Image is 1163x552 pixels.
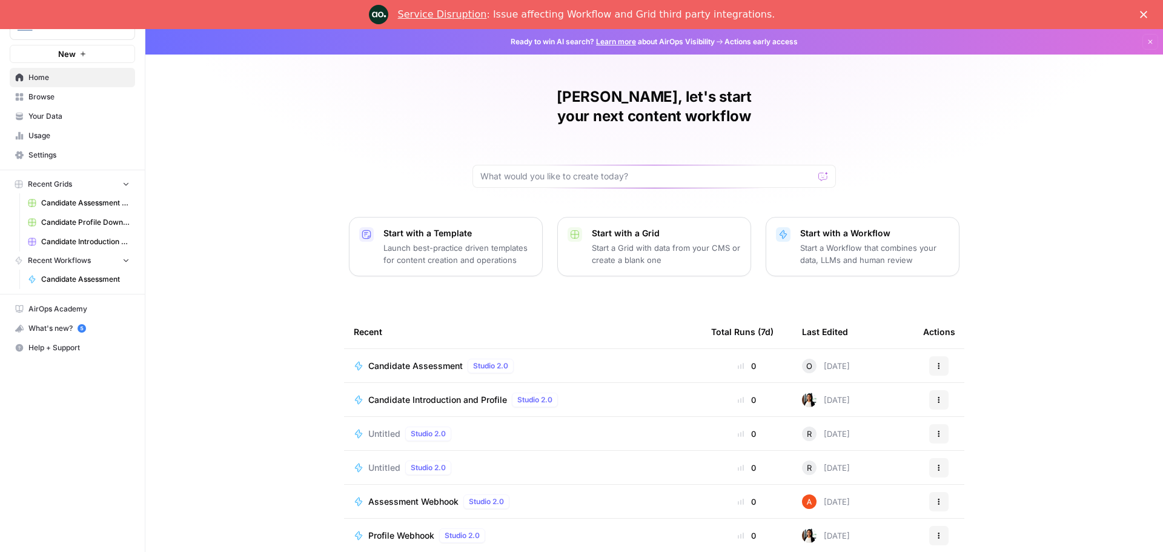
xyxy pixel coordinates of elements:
a: Assessment WebhookStudio 2.0 [354,494,692,509]
button: Help + Support [10,338,135,357]
p: Start a Workflow that combines your data, LLMs and human review [800,242,949,266]
div: 0 [711,462,783,474]
a: AirOps Academy [10,299,135,319]
a: Candidate AssessmentStudio 2.0 [354,359,692,373]
button: Recent Workflows [10,251,135,270]
span: Untitled [368,428,400,440]
button: Start with a TemplateLaunch best-practice driven templates for content creation and operations [349,217,543,276]
div: : Issue affecting Workflow and Grid third party integrations. [398,8,775,21]
input: What would you like to create today? [480,170,813,182]
span: O [806,360,812,372]
a: Settings [10,145,135,165]
a: Browse [10,87,135,107]
button: Start with a GridStart a Grid with data from your CMS or create a blank one [557,217,751,276]
div: [DATE] [802,427,850,441]
div: Recent [354,315,692,348]
a: Candidate Assessment [22,270,135,289]
span: Candidate Assessment [41,274,130,285]
span: Studio 2.0 [411,462,446,473]
img: xqjo96fmx1yk2e67jao8cdkou4un [802,528,817,543]
div: Close [1140,11,1152,18]
span: R [807,462,812,474]
span: Candidate Introduction Download Sheet [41,236,130,247]
a: Candidate Assessment Download Sheet [22,193,135,213]
button: What's new? 5 [10,319,135,338]
span: Profile Webhook [368,530,434,542]
span: Assessment Webhook [368,496,459,508]
div: What's new? [10,319,134,338]
p: Start with a Grid [592,227,741,239]
span: Your Data [28,111,130,122]
span: New [58,48,76,60]
p: Launch best-practice driven templates for content creation and operations [383,242,532,266]
span: Studio 2.0 [517,394,552,405]
div: Actions [923,315,955,348]
span: Home [28,72,130,83]
img: cje7zb9ux0f2nqyv5qqgv3u0jxek [802,494,817,509]
span: Studio 2.0 [473,361,508,371]
div: 0 [711,360,783,372]
a: UntitledStudio 2.0 [354,427,692,441]
span: Recent Workflows [28,255,91,266]
button: Start with a WorkflowStart a Workflow that combines your data, LLMs and human review [766,217,959,276]
span: Studio 2.0 [411,428,446,439]
span: Candidate Introduction and Profile [368,394,507,406]
span: R [807,428,812,440]
button: Recent Grids [10,175,135,193]
div: 0 [711,394,783,406]
div: 0 [711,530,783,542]
span: Ready to win AI search? about AirOps Visibility [511,36,715,47]
a: Usage [10,126,135,145]
div: Last Edited [802,315,848,348]
span: Browse [28,91,130,102]
div: 0 [711,428,783,440]
span: Actions early access [724,36,798,47]
div: 0 [711,496,783,508]
span: Settings [28,150,130,161]
span: Usage [28,130,130,141]
p: Start with a Workflow [800,227,949,239]
a: Service Disruption [398,8,487,20]
span: Studio 2.0 [445,530,480,541]
div: [DATE] [802,393,850,407]
a: Candidate Introduction Download Sheet [22,232,135,251]
a: Profile WebhookStudio 2.0 [354,528,692,543]
a: Learn more [596,37,636,46]
span: Untitled [368,462,400,474]
div: [DATE] [802,494,850,509]
span: Candidate Assessment [368,360,463,372]
img: xqjo96fmx1yk2e67jao8cdkou4un [802,393,817,407]
span: Candidate Assessment Download Sheet [41,198,130,208]
div: [DATE] [802,461,850,475]
a: Your Data [10,107,135,126]
a: Candidate Introduction and ProfileStudio 2.0 [354,393,692,407]
div: [DATE] [802,528,850,543]
a: UntitledStudio 2.0 [354,461,692,475]
text: 5 [80,325,83,331]
span: Recent Grids [28,179,72,190]
a: Candidate Profile Download Sheet [22,213,135,232]
p: Start with a Template [383,227,532,239]
a: 5 [78,324,86,333]
span: Studio 2.0 [469,496,504,507]
img: Profile image for Engineering [369,5,388,24]
p: Start a Grid with data from your CMS or create a blank one [592,242,741,266]
span: Candidate Profile Download Sheet [41,217,130,228]
div: Total Runs (7d) [711,315,774,348]
h1: [PERSON_NAME], let's start your next content workflow [472,87,836,126]
button: New [10,45,135,63]
div: [DATE] [802,359,850,373]
span: AirOps Academy [28,304,130,314]
a: Home [10,68,135,87]
span: Help + Support [28,342,130,353]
